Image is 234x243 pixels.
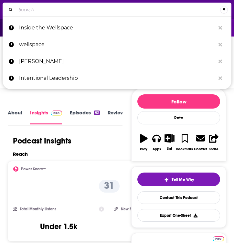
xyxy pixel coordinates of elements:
h2: Reach [13,151,28,157]
div: Contact [194,147,207,151]
h2: Total Monthly Listens [20,207,56,211]
button: Share [207,130,220,155]
a: Episodes63 [70,110,100,124]
a: Intentional Leadership [3,70,231,87]
h2: New Episode Listens [121,207,156,211]
a: Contact This Podcast [137,191,220,204]
div: List [167,147,172,151]
div: Rate [137,111,220,124]
button: List [163,130,176,155]
p: Intentional Leadership [19,70,215,87]
div: Search... [3,3,231,16]
div: Bookmark [176,147,193,151]
a: Inside the Wellspace [3,19,231,36]
input: Search... [16,5,220,15]
a: InsightsPodchaser Pro [30,110,62,124]
span: Tell Me Why [172,177,194,182]
p: Cal Walters [19,53,215,70]
a: wellspace [3,36,231,53]
img: tell me why sparkle [164,177,169,182]
p: Inside the Wellspace [19,19,215,36]
p: wellspace [19,36,215,53]
button: Bookmark [176,130,194,155]
div: Share [209,147,218,151]
button: Export One-Sheet [137,209,220,222]
a: Reviews [108,110,126,124]
div: 63 [94,111,100,115]
img: Podchaser Pro [51,111,62,116]
h3: Under 1.5k [40,222,77,231]
div: Apps [153,147,161,151]
div: Play [140,147,147,151]
a: Pro website [213,235,224,241]
img: Podchaser Pro [213,236,224,241]
p: 31 [99,180,120,193]
a: Contact [194,130,207,155]
a: [PERSON_NAME] [3,53,231,70]
h2: Power Score™ [21,167,46,171]
button: Follow [137,94,220,109]
button: Apps [150,130,163,155]
button: Play [137,130,150,155]
a: About [8,110,22,124]
button: tell me why sparkleTell Me Why [137,173,220,186]
h1: Podcast Insights [13,136,71,146]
